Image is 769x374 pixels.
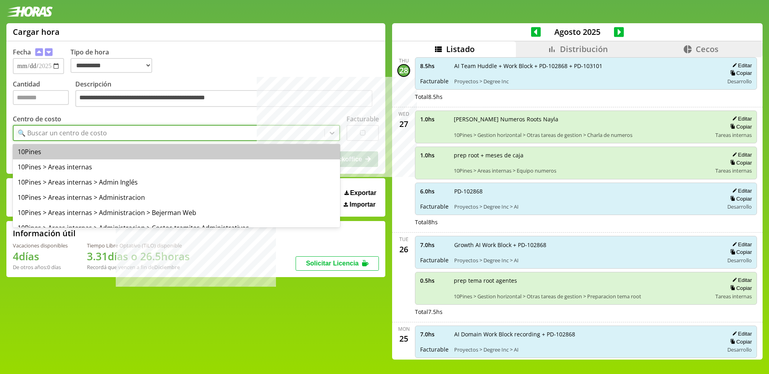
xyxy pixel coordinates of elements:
[6,6,53,17] img: logotipo
[392,57,763,358] div: scrollable content
[715,167,752,174] span: Tareas internas
[420,346,449,353] span: Facturable
[346,115,379,123] label: Facturable
[306,260,359,267] span: Solicitar Licencia
[13,115,61,123] label: Centro de costo
[70,58,152,73] select: Tipo de hora
[454,167,710,174] span: 10Pines > Areas internas > Equipo numeros
[398,326,410,332] div: Mon
[13,190,340,205] div: 10Pines > Areas internas > Administracion
[87,249,190,263] h1: 3.31 días o 26.5 horas
[454,187,718,195] span: PD-102868
[13,205,340,220] div: 10Pines > Areas internas > Administracion > Bejerman Web
[728,195,752,202] button: Copiar
[728,123,752,130] button: Copiar
[727,203,752,210] span: Desarrollo
[454,293,710,300] span: 10Pines > Gestion horizontal > Otras tareas de gestion > Preparacion tema root
[350,189,376,197] span: Exportar
[13,249,68,263] h1: 4 días
[13,90,69,105] input: Cantidad
[296,256,379,271] button: Solicitar Licencia
[728,249,752,255] button: Copiar
[446,44,475,54] span: Listado
[18,129,107,137] div: 🔍 Buscar un centro de costo
[728,159,752,166] button: Copiar
[415,93,757,101] div: Total 8.5 hs
[730,241,752,248] button: Editar
[715,293,752,300] span: Tareas internas
[728,285,752,292] button: Copiar
[727,257,752,264] span: Desarrollo
[420,115,448,123] span: 1.0 hs
[87,263,190,271] div: Recordá que vencen a fin de
[454,62,718,70] span: AI Team Huddle + Work Block + PD-102868 + PD-103101
[13,263,68,271] div: De otros años: 0 días
[696,44,719,54] span: Cecos
[415,308,757,316] div: Total 7.5 hs
[454,346,718,353] span: Proyectos > Degree Inc > AI
[420,151,448,159] span: 1.0 hs
[454,241,718,249] span: Growth AI Work Block + PD-102868
[454,203,718,210] span: Proyectos > Degree Inc > AI
[342,189,379,197] button: Exportar
[13,175,340,190] div: 10Pines > Areas internas > Admin Inglés
[154,263,180,271] b: Diciembre
[415,218,757,226] div: Total 8 hs
[560,44,608,54] span: Distribución
[730,115,752,122] button: Editar
[420,241,449,249] span: 7.0 hs
[454,78,718,85] span: Proyectos > Degree Inc
[13,144,340,159] div: 10Pines
[13,228,76,239] h2: Información útil
[728,70,752,76] button: Copiar
[715,131,752,139] span: Tareas internas
[728,338,752,345] button: Copiar
[397,117,410,130] div: 27
[397,243,410,255] div: 26
[730,330,752,337] button: Editar
[399,111,409,117] div: Wed
[13,80,75,109] label: Cantidad
[399,236,409,243] div: Tue
[541,26,614,37] span: Agosto 2025
[397,332,410,345] div: 25
[727,78,752,85] span: Desarrollo
[399,57,409,64] div: Thu
[730,151,752,158] button: Editar
[13,242,68,249] div: Vacaciones disponibles
[730,277,752,284] button: Editar
[70,48,159,74] label: Tipo de hora
[420,62,449,70] span: 8.5 hs
[420,187,449,195] span: 6.0 hs
[730,62,752,69] button: Editar
[13,48,31,56] label: Fecha
[730,187,752,194] button: Editar
[420,256,449,264] span: Facturable
[75,80,379,109] label: Descripción
[727,346,752,353] span: Desarrollo
[350,201,376,208] span: Importar
[454,257,718,264] span: Proyectos > Degree Inc > AI
[13,26,60,37] h1: Cargar hora
[13,159,340,175] div: 10Pines > Areas internas
[87,242,190,249] div: Tiempo Libre Optativo (TiLO) disponible
[420,77,449,85] span: Facturable
[75,90,372,107] textarea: Descripción
[454,115,710,123] span: [PERSON_NAME] Numeros Roots Nayla
[420,277,448,284] span: 0.5 hs
[454,330,718,338] span: AI Domain Work Block recording + PD-102868
[454,131,710,139] span: 10Pines > Gestion horizontal > Otras tareas de gestion > Charla de numeros
[454,151,710,159] span: prep root + meses de caja
[13,220,340,235] div: 10Pines > Areas internas > Administracion > Costos tramites Administrativos
[420,330,449,338] span: 7.0 hs
[454,277,710,284] span: prep tema root agentes
[397,64,410,77] div: 28
[420,203,449,210] span: Facturable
